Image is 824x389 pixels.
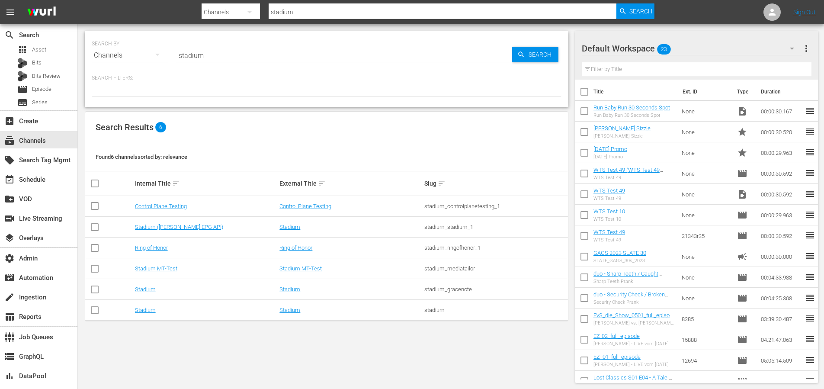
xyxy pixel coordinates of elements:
[757,246,805,267] td: 00:00:30.000
[4,273,15,283] span: Automation
[678,309,734,329] td: 8285
[593,320,675,326] div: [PERSON_NAME] vs. [PERSON_NAME] - Die Liveshow
[593,312,673,325] a: EvS_die_Show_0501_full_episode
[678,329,734,350] td: 15888
[593,229,625,235] a: WTS Test 49
[756,80,808,104] th: Duration
[593,196,625,201] div: WTS Test 49
[17,84,28,95] span: Episode
[32,98,48,107] span: Series
[96,154,187,160] span: Found 6 channels sorted by: relevance
[593,104,670,111] a: Run Baby Run 30 Seconds Spot
[593,80,677,104] th: Title
[805,126,815,137] span: reorder
[172,180,180,187] span: sort
[32,58,42,67] span: Bits
[593,216,625,222] div: WTS Test 10
[737,127,747,137] span: Promo
[135,224,223,230] a: Stadium ([PERSON_NAME] EPG API)
[737,106,747,116] span: Video
[593,291,668,304] a: duo - Security Check / Broken Statue
[757,122,805,142] td: 00:00:30.520
[4,155,15,165] span: Search Tag Mgmt
[96,122,154,132] span: Search Results
[32,45,46,54] span: Asset
[279,178,422,189] div: External Title
[582,36,802,61] div: Default Workspace
[678,288,734,309] td: None
[805,251,815,261] span: reorder
[805,189,815,199] span: reorder
[805,313,815,324] span: reorder
[135,203,187,209] a: Control Plane Testing
[801,43,811,54] span: more_vert
[805,168,815,178] span: reorder
[512,47,558,62] button: Search
[678,163,734,184] td: None
[757,350,805,371] td: 05:05:14.509
[737,148,747,158] span: Promo
[678,225,734,246] td: 21343r35
[593,250,646,256] a: GAGS 2023 SLATE 30
[424,307,567,313] div: stadium
[17,58,28,68] div: Bits
[678,184,734,205] td: None
[32,85,51,93] span: Episode
[593,208,625,215] a: WTS Test 10
[737,189,747,199] span: Video
[737,334,747,345] span: Episode
[805,106,815,116] span: reorder
[678,205,734,225] td: None
[757,309,805,329] td: 03:39:30.487
[737,272,747,283] span: Episode
[805,376,815,386] span: reorder
[593,125,651,132] a: [PERSON_NAME] Sizzle
[737,314,747,324] span: Episode
[593,237,625,243] div: WTS Test 49
[757,225,805,246] td: 00:00:30.592
[737,355,747,366] span: Episode
[732,80,756,104] th: Type
[438,180,446,187] span: sort
[678,101,734,122] td: None
[92,74,561,82] p: Search Filters:
[757,101,805,122] td: 00:00:30.167
[805,272,815,282] span: reorder
[424,178,567,189] div: Slug
[135,307,156,313] a: Stadium
[616,3,654,19] button: Search
[4,371,15,381] span: DataPool
[4,194,15,204] span: VOD
[4,116,15,126] span: Create
[629,3,652,19] span: Search
[805,355,815,365] span: reorder
[525,47,558,62] span: Search
[5,7,16,17] span: menu
[424,265,567,272] div: stadium_mediatailor
[135,265,177,272] a: Stadium MT-Test
[32,72,61,80] span: Bits Review
[805,209,815,220] span: reorder
[593,279,675,284] div: Sharp Teeth Prank
[757,184,805,205] td: 00:00:30.592
[135,286,156,293] a: Stadium
[593,374,673,387] a: Lost Classics S01 E04 - A Tale of Two DeLoreans
[757,329,805,350] td: 04:21:47.063
[737,376,747,386] span: Episode
[801,38,811,59] button: more_vert
[678,350,734,371] td: 12694
[279,244,312,251] a: Ring of Honor
[424,244,567,251] div: stadium_ringofhonor_1
[737,293,747,303] span: Episode
[4,351,15,362] span: GraphQL
[279,203,331,209] a: Control Plane Testing
[4,233,15,243] span: Overlays
[279,307,300,313] a: Stadium
[593,354,641,360] a: EZ_01_full_episode
[593,175,675,180] div: WTS Test 49
[737,251,747,262] span: Ad
[593,146,627,152] a: [DATE] Promo
[757,288,805,309] td: 00:04:25.308
[757,142,805,163] td: 00:00:29.963
[92,43,168,68] div: Channels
